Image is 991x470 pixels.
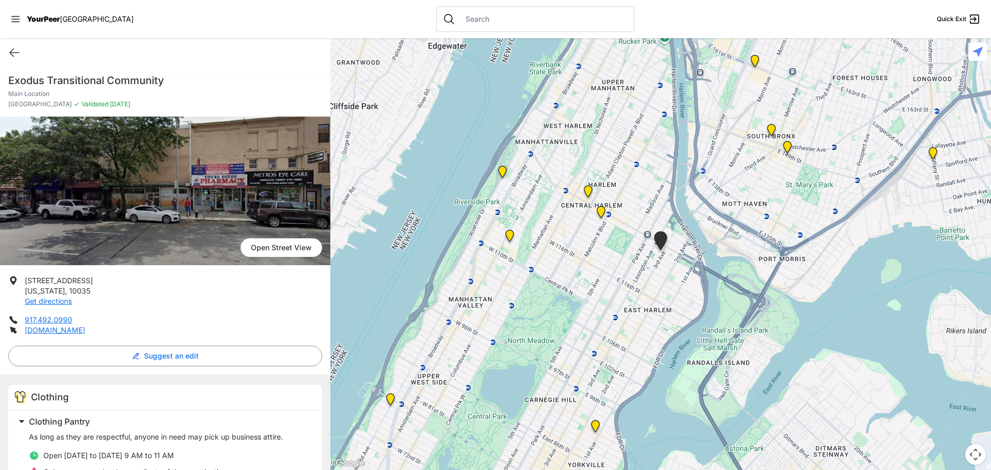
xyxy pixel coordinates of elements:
[496,166,509,182] div: Manhattan
[27,16,134,22] a: YourPeer[GEOGRAPHIC_DATA]
[25,297,72,305] a: Get directions
[31,392,69,402] span: Clothing
[74,100,79,108] span: ✓
[765,124,778,140] div: The Bronx
[25,315,72,324] a: 917.492.0990
[8,73,322,88] h1: Exodus Transitional Community
[333,457,367,470] a: Open this area in Google Maps (opens a new window)
[937,15,966,23] span: Quick Exit
[65,286,67,295] span: ,
[652,231,669,254] div: Main Location
[43,451,174,460] span: Open [DATE] to [DATE] 9 AM to 11 AM
[25,286,65,295] span: [US_STATE]
[108,100,130,108] span: [DATE]
[748,55,761,71] div: South Bronx NeON Works
[29,416,90,427] span: Clothing Pantry
[8,346,322,366] button: Suggest an edit
[60,14,134,23] span: [GEOGRAPHIC_DATA]
[459,14,628,24] input: Search
[589,420,602,436] div: Avenue Church
[333,457,367,470] img: Google
[8,90,322,98] p: Main Location
[69,286,90,295] span: 10035
[29,432,310,442] p: As long as they are respectful, anyone in need may pick up business attire.
[144,351,199,361] span: Suggest an edit
[82,100,108,108] span: Validated
[503,230,516,246] div: The Cathedral Church of St. John the Divine
[582,185,595,202] div: Uptown/Harlem DYCD Youth Drop-in Center
[965,444,986,465] button: Map camera controls
[25,276,93,285] span: [STREET_ADDRESS]
[25,326,85,334] a: [DOMAIN_NAME]
[781,141,794,157] div: The Bronx Pride Center
[241,238,322,257] span: Open Street View
[27,14,60,23] span: YourPeer
[8,100,72,108] span: [GEOGRAPHIC_DATA]
[937,13,981,25] a: Quick Exit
